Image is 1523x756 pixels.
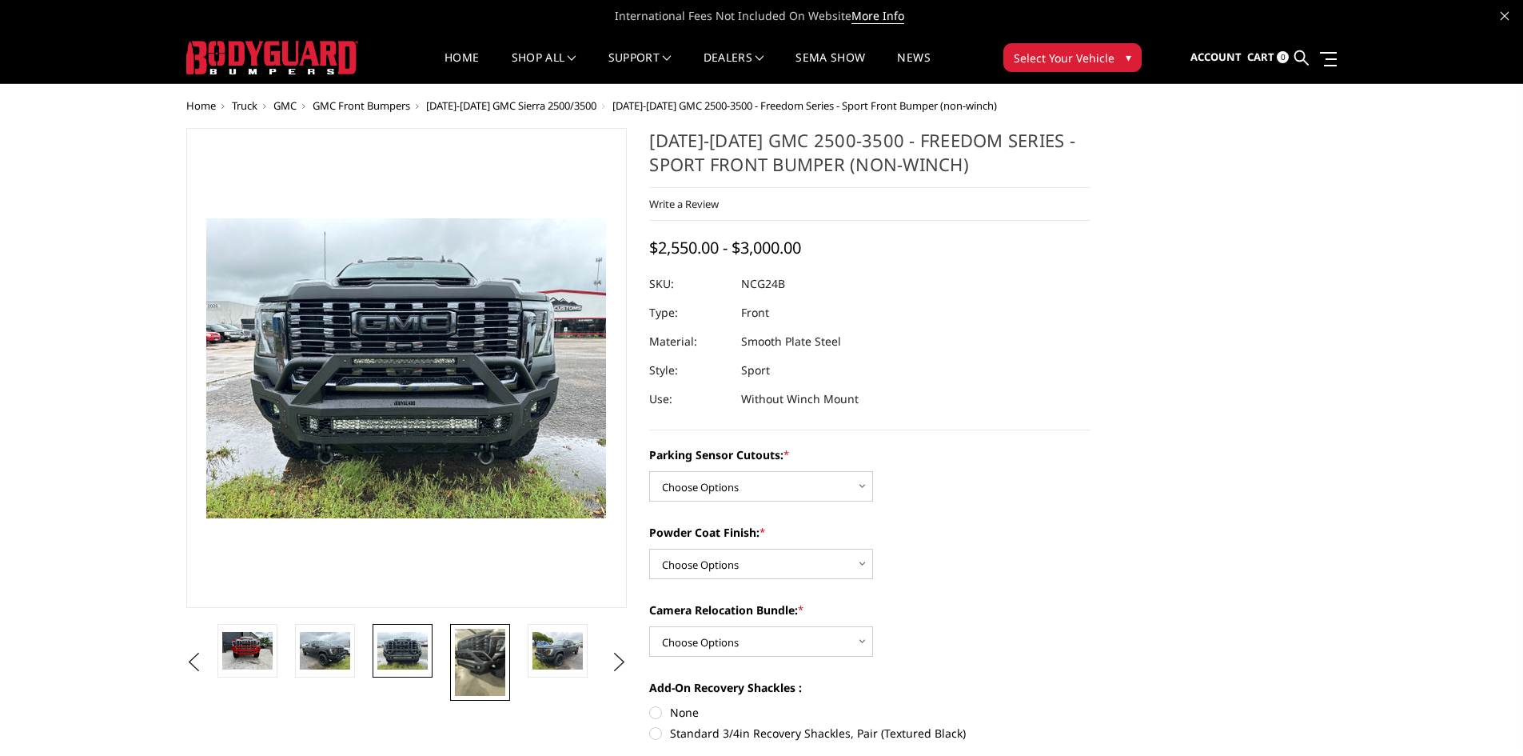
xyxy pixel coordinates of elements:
img: 2024-2025 GMC 2500-3500 - Freedom Series - Sport Front Bumper (non-winch) [300,632,350,670]
a: GMC [273,98,297,113]
dt: SKU: [649,270,729,298]
span: Account [1190,50,1242,64]
label: Parking Sensor Cutouts: [649,446,1090,463]
a: GMC Front Bumpers [313,98,410,113]
dd: Without Winch Mount [741,385,859,414]
a: Write a Review [649,197,719,211]
img: 2024-2025 GMC 2500-3500 - Freedom Series - Sport Front Bumper (non-winch) [222,632,273,670]
a: Truck [232,98,257,113]
button: Next [607,650,631,674]
dt: Use: [649,385,729,414]
span: Cart [1247,50,1274,64]
button: Previous [182,650,206,674]
a: More Info [851,8,904,24]
a: Dealers [704,52,764,83]
img: 2024-2025 GMC 2500-3500 - Freedom Series - Sport Front Bumper (non-winch) [455,629,505,696]
a: Account [1190,36,1242,79]
span: [DATE]-[DATE] GMC 2500-3500 - Freedom Series - Sport Front Bumper (non-winch) [612,98,997,113]
a: 2024-2025 GMC 2500-3500 - Freedom Series - Sport Front Bumper (non-winch) [186,128,628,608]
a: Cart 0 [1247,36,1289,79]
img: 2024-2025 GMC 2500-3500 - Freedom Series - Sport Front Bumper (non-winch) [532,632,583,670]
label: Add-On Recovery Shackles : [649,679,1090,696]
label: None [649,704,1090,721]
a: News [897,52,930,83]
img: 2024-2025 GMC 2500-3500 - Freedom Series - Sport Front Bumper (non-winch) [377,632,428,670]
a: Home [445,52,479,83]
dd: Smooth Plate Steel [741,327,841,356]
dd: NCG24B [741,270,785,298]
dd: Front [741,298,769,327]
dt: Material: [649,327,729,356]
span: $2,550.00 - $3,000.00 [649,237,801,258]
a: [DATE]-[DATE] GMC Sierra 2500/3500 [426,98,596,113]
span: Select Your Vehicle [1014,50,1114,66]
label: Standard 3/4in Recovery Shackles, Pair (Textured Black) [649,725,1090,742]
dd: Sport [741,356,770,385]
a: SEMA Show [795,52,865,83]
h1: [DATE]-[DATE] GMC 2500-3500 - Freedom Series - Sport Front Bumper (non-winch) [649,128,1090,188]
label: Powder Coat Finish: [649,524,1090,541]
dt: Type: [649,298,729,327]
button: Select Your Vehicle [1003,43,1142,72]
span: ▾ [1126,49,1131,66]
a: Home [186,98,216,113]
a: Support [608,52,672,83]
span: 0 [1277,51,1289,63]
label: Camera Relocation Bundle: [649,602,1090,618]
dt: Style: [649,356,729,385]
a: shop all [512,52,576,83]
img: BODYGUARD BUMPERS [186,41,358,74]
